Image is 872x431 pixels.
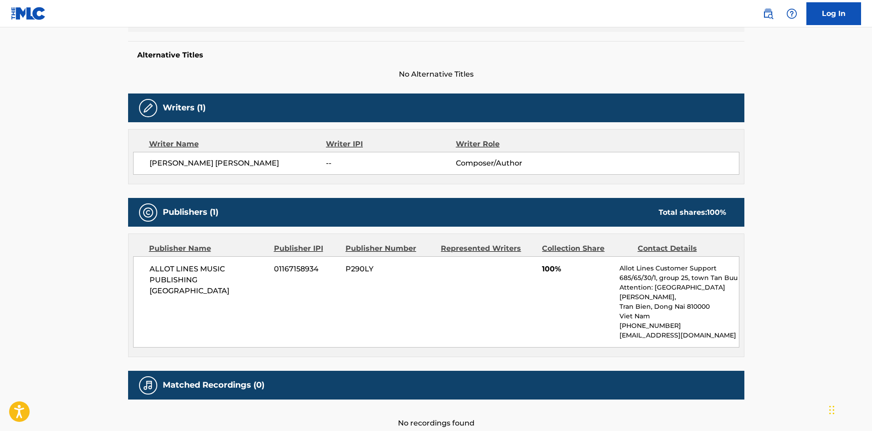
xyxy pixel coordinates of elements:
p: Allot Lines Customer Support [619,264,738,273]
div: No recordings found [128,400,744,429]
a: Public Search [759,5,777,23]
img: Publishers [143,207,154,218]
img: MLC Logo [11,7,46,20]
h5: Publishers (1) [163,207,218,218]
img: search [763,8,774,19]
img: help [786,8,797,19]
span: No Alternative Titles [128,69,744,80]
p: [PHONE_NUMBER] [619,321,738,331]
span: 100% [542,264,613,275]
h5: Matched Recordings (0) [163,380,264,390]
div: Total shares: [659,207,726,218]
div: Writer IPI [326,139,456,150]
p: Viet Nam [619,312,738,321]
span: [PERSON_NAME] [PERSON_NAME] [150,158,326,169]
div: Drag [829,396,835,424]
img: Matched Recordings [143,380,154,391]
div: Writer Role [456,139,574,150]
iframe: Chat Widget [826,387,872,431]
span: -- [326,158,455,169]
div: Collection Share [542,243,630,254]
span: 100 % [707,208,726,217]
div: Help [783,5,801,23]
div: Publisher IPI [274,243,339,254]
div: Publisher Number [346,243,434,254]
h5: Writers (1) [163,103,206,113]
h5: Alternative Titles [137,51,735,60]
span: ALLOT LINES MUSIC PUBLISHING [GEOGRAPHIC_DATA] [150,264,268,296]
a: Log In [806,2,861,25]
p: [EMAIL_ADDRESS][DOMAIN_NAME] [619,331,738,340]
div: Contact Details [638,243,726,254]
span: Composer/Author [456,158,574,169]
span: P290LY [346,264,434,275]
div: Represented Writers [441,243,535,254]
p: Tran Bien, Dong Nai 810000 [619,302,738,312]
img: Writers [143,103,154,114]
p: 685/65/30/1, group 25, town Tan Buu Attention: [GEOGRAPHIC_DATA][PERSON_NAME], [619,273,738,302]
div: Publisher Name [149,243,267,254]
div: Writer Name [149,139,326,150]
span: 01167158934 [274,264,339,275]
